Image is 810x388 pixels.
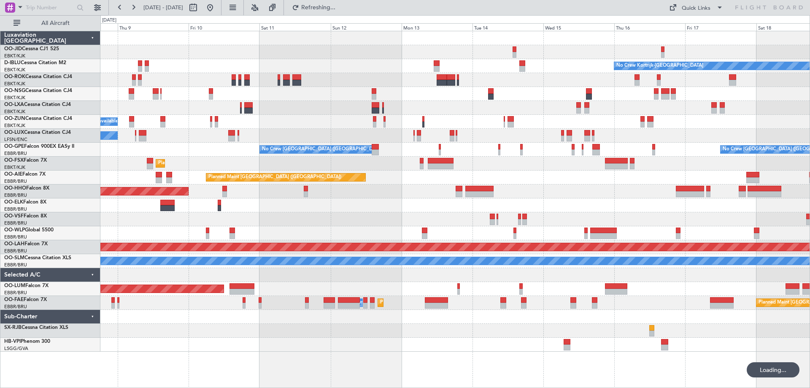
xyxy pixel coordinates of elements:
[262,143,403,156] div: No Crew [GEOGRAPHIC_DATA] ([GEOGRAPHIC_DATA] National)
[288,1,339,14] button: Refreshing...
[4,116,25,121] span: OO-ZUN
[4,339,21,344] span: HB-VPI
[102,17,116,24] div: [DATE]
[4,60,21,65] span: D-IBLU
[472,23,543,31] div: Tue 14
[4,214,47,219] a: OO-VSFFalcon 8X
[4,74,25,79] span: OO-ROK
[747,362,799,377] div: Loading...
[685,23,756,31] div: Fri 17
[143,4,183,11] span: [DATE] - [DATE]
[4,241,24,247] span: OO-LAH
[4,234,27,240] a: EBBR/BRU
[189,23,259,31] div: Fri 10
[4,130,71,135] a: OO-LUXCessna Citation CJ4
[4,67,25,73] a: EBKT/KJK
[543,23,614,31] div: Wed 15
[682,4,710,13] div: Quick Links
[4,116,72,121] a: OO-ZUNCessna Citation CJ4
[4,109,25,115] a: EBKT/KJK
[4,290,27,296] a: EBBR/BRU
[4,178,27,185] a: EBBR/BRU
[259,23,330,31] div: Sat 11
[4,150,27,157] a: EBBR/BRU
[4,283,25,288] span: OO-LUM
[4,186,26,191] span: OO-HHO
[380,296,454,309] div: Planned Maint Melsbroek Air Base
[4,325,68,330] a: SX-RJBCessna Citation XLS
[4,88,25,93] span: OO-NSG
[4,53,25,59] a: EBKT/KJK
[614,23,685,31] div: Thu 16
[26,1,74,14] input: Trip Number
[4,60,66,65] a: D-IBLUCessna Citation M2
[4,339,50,344] a: HB-VPIPhenom 300
[4,130,24,135] span: OO-LUX
[4,262,27,268] a: EBBR/BRU
[616,60,703,72] div: No Crew Kortrijk-[GEOGRAPHIC_DATA]
[4,283,49,288] a: OO-LUMFalcon 7X
[9,16,92,30] button: All Aircraft
[208,171,341,184] div: Planned Maint [GEOGRAPHIC_DATA] ([GEOGRAPHIC_DATA])
[4,200,46,205] a: OO-ELKFalcon 8X
[4,192,27,198] a: EBBR/BRU
[4,220,27,226] a: EBBR/BRU
[4,102,24,107] span: OO-LXA
[4,46,22,52] span: OO-JID
[4,186,49,191] a: OO-HHOFalcon 8X
[4,144,24,149] span: OO-GPE
[4,345,28,352] a: LSGG/GVA
[4,158,24,163] span: OO-FSX
[158,157,256,170] div: Planned Maint Kortrijk-[GEOGRAPHIC_DATA]
[4,136,27,143] a: LFSN/ENC
[4,255,71,260] a: OO-SLMCessna Citation XLS
[4,88,72,93] a: OO-NSGCessna Citation CJ4
[402,23,472,31] div: Mon 13
[4,95,25,101] a: EBKT/KJK
[4,158,47,163] a: OO-FSXFalcon 7X
[4,241,48,247] a: OO-LAHFalcon 7X
[4,172,46,177] a: OO-AIEFalcon 7X
[4,304,27,310] a: EBBR/BRU
[4,164,25,171] a: EBKT/KJK
[665,1,727,14] button: Quick Links
[4,214,24,219] span: OO-VSF
[4,228,54,233] a: OO-WLPGlobal 5500
[301,5,336,11] span: Refreshing...
[4,122,25,129] a: EBKT/KJK
[4,46,59,52] a: OO-JIDCessna CJ1 525
[4,74,72,79] a: OO-ROKCessna Citation CJ4
[4,228,25,233] span: OO-WLP
[4,144,74,149] a: OO-GPEFalcon 900EX EASy II
[4,297,24,302] span: OO-FAE
[4,248,27,254] a: EBBR/BRU
[4,325,22,330] span: SX-RJB
[118,23,189,31] div: Thu 9
[4,102,71,107] a: OO-LXACessna Citation CJ4
[4,81,25,87] a: EBKT/KJK
[4,297,47,302] a: OO-FAEFalcon 7X
[331,23,402,31] div: Sun 12
[4,255,24,260] span: OO-SLM
[4,200,23,205] span: OO-ELK
[22,20,89,26] span: All Aircraft
[4,206,27,212] a: EBBR/BRU
[4,172,22,177] span: OO-AIE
